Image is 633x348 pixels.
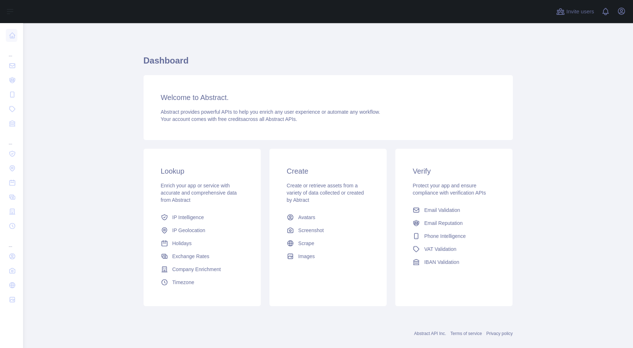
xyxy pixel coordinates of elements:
[284,237,372,250] a: Scrape
[424,258,459,266] span: IBAN Validation
[424,219,463,227] span: Email Reputation
[158,211,246,224] a: IP Intelligence
[410,243,498,256] a: VAT Validation
[424,232,466,240] span: Phone Intelligence
[284,250,372,263] a: Images
[172,214,204,221] span: IP Intelligence
[555,6,595,17] button: Invite users
[161,116,297,122] span: Your account comes with across all Abstract APIs.
[158,263,246,276] a: Company Enrichment
[158,237,246,250] a: Holidays
[144,55,513,72] h1: Dashboard
[161,166,243,176] h3: Lookup
[298,253,315,260] span: Images
[6,131,17,146] div: ...
[410,217,498,230] a: Email Reputation
[298,240,314,247] span: Scrape
[424,206,460,214] span: Email Validation
[413,183,486,196] span: Protect your app and ensure compliance with verification APIs
[450,331,482,336] a: Terms of service
[424,245,456,253] span: VAT Validation
[410,230,498,243] a: Phone Intelligence
[284,211,372,224] a: Avatars
[287,166,369,176] h3: Create
[6,43,17,58] div: ...
[410,204,498,217] a: Email Validation
[218,116,243,122] span: free credits
[172,279,194,286] span: Timezone
[284,224,372,237] a: Screenshot
[172,240,192,247] span: Holidays
[287,183,364,203] span: Create or retrieve assets from a variety of data collected or created by Abtract
[413,166,495,176] h3: Verify
[158,224,246,237] a: IP Geolocation
[298,214,315,221] span: Avatars
[486,331,513,336] a: Privacy policy
[6,234,17,248] div: ...
[158,276,246,289] a: Timezone
[172,266,221,273] span: Company Enrichment
[158,250,246,263] a: Exchange Rates
[414,331,446,336] a: Abstract API Inc.
[172,227,206,234] span: IP Geolocation
[172,253,210,260] span: Exchange Rates
[298,227,324,234] span: Screenshot
[410,256,498,269] a: IBAN Validation
[161,92,496,103] h3: Welcome to Abstract.
[161,183,237,203] span: Enrich your app or service with accurate and comprehensive data from Abstract
[161,109,381,115] span: Abstract provides powerful APIs to help you enrich any user experience or automate any workflow.
[566,8,594,16] span: Invite users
